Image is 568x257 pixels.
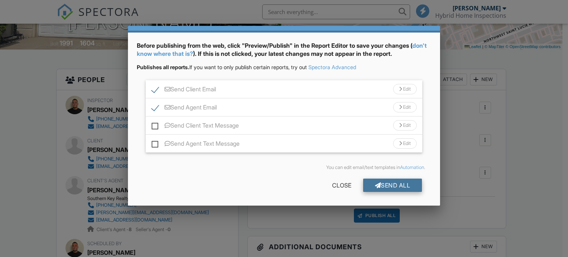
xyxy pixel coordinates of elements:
div: Edit [393,138,417,149]
label: Send Client Text Message [152,122,239,131]
a: Spectora Advanced [308,64,356,70]
label: Send Agent Text Message [152,140,240,149]
div: Before publishing from the web, click "Preview/Publish" in the Report Editor to save your changes... [137,41,432,64]
div: Edit [393,120,417,131]
div: Edit [393,102,417,112]
a: Automation [400,165,424,170]
div: You can edit email/text templates in . [143,165,426,170]
span: If you want to only publish certain reports, try out [137,64,307,70]
div: Send All [363,179,422,192]
label: Send Client Email [152,86,216,95]
label: Send Agent Email [152,104,217,113]
a: don't know where that is? [137,42,427,57]
div: Close [320,179,363,192]
strong: Publishes all reports. [137,64,189,70]
div: Edit [393,84,417,94]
